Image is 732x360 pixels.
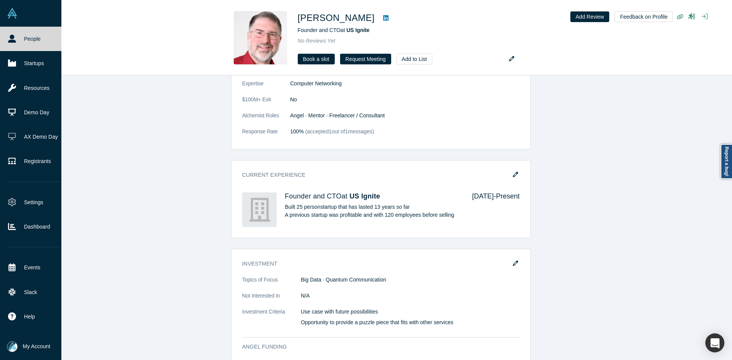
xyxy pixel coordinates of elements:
img: Glenn Ricart's Profile Image [234,11,287,64]
span: Founder and CTO at [298,27,370,33]
img: US Ignite's Logo [242,192,277,227]
span: No Reviews Yet [298,38,335,44]
a: Report a bug! [721,144,732,179]
p: Built 25 personstartup that has lasted 13 years so far A previous startup was profitable and with... [285,203,461,219]
a: US Ignite [350,192,380,200]
dd: N/A [301,292,520,300]
a: Book a slot [298,54,335,64]
a: US Ignite [347,27,370,33]
button: Request Meeting [340,54,391,64]
dd: No [290,96,520,104]
dt: $100M+ Exit [242,96,290,112]
h3: Investment [242,260,509,268]
div: [DATE] - Present [461,192,520,227]
span: (accepted 1 out of 1 messages) [304,128,374,134]
button: Feedback on Profile [615,11,673,22]
span: 100% [290,128,304,134]
dt: Topics of Focus [242,276,301,292]
h3: Angel Funding [242,343,509,351]
h1: [PERSON_NAME] [298,11,375,25]
h3: Current Experience [242,171,509,179]
dd: Angel · Mentor · Freelancer / Consultant [290,112,520,120]
button: My Account [7,341,50,352]
h4: Founder and CTO at [285,192,461,201]
dt: Response Rate [242,128,290,144]
span: Big Data · Quantum Communication [301,277,386,283]
button: Add Review [570,11,610,22]
dt: Alchemist Roles [242,112,290,128]
dt: Investment Criteria [242,308,301,334]
span: Help [24,313,35,321]
img: Mia Scott's Account [7,341,18,352]
p: Opportunity to provide a puzzle piece that fits with other services [301,318,520,326]
span: My Account [23,342,50,350]
button: Add to List [396,54,432,64]
p: Use case with future possibilities [301,308,520,316]
img: Alchemist Vault Logo [7,8,18,19]
dt: Not Interested In [242,292,301,308]
dt: Expertise [242,80,290,96]
span: Computer Networking [290,80,342,86]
